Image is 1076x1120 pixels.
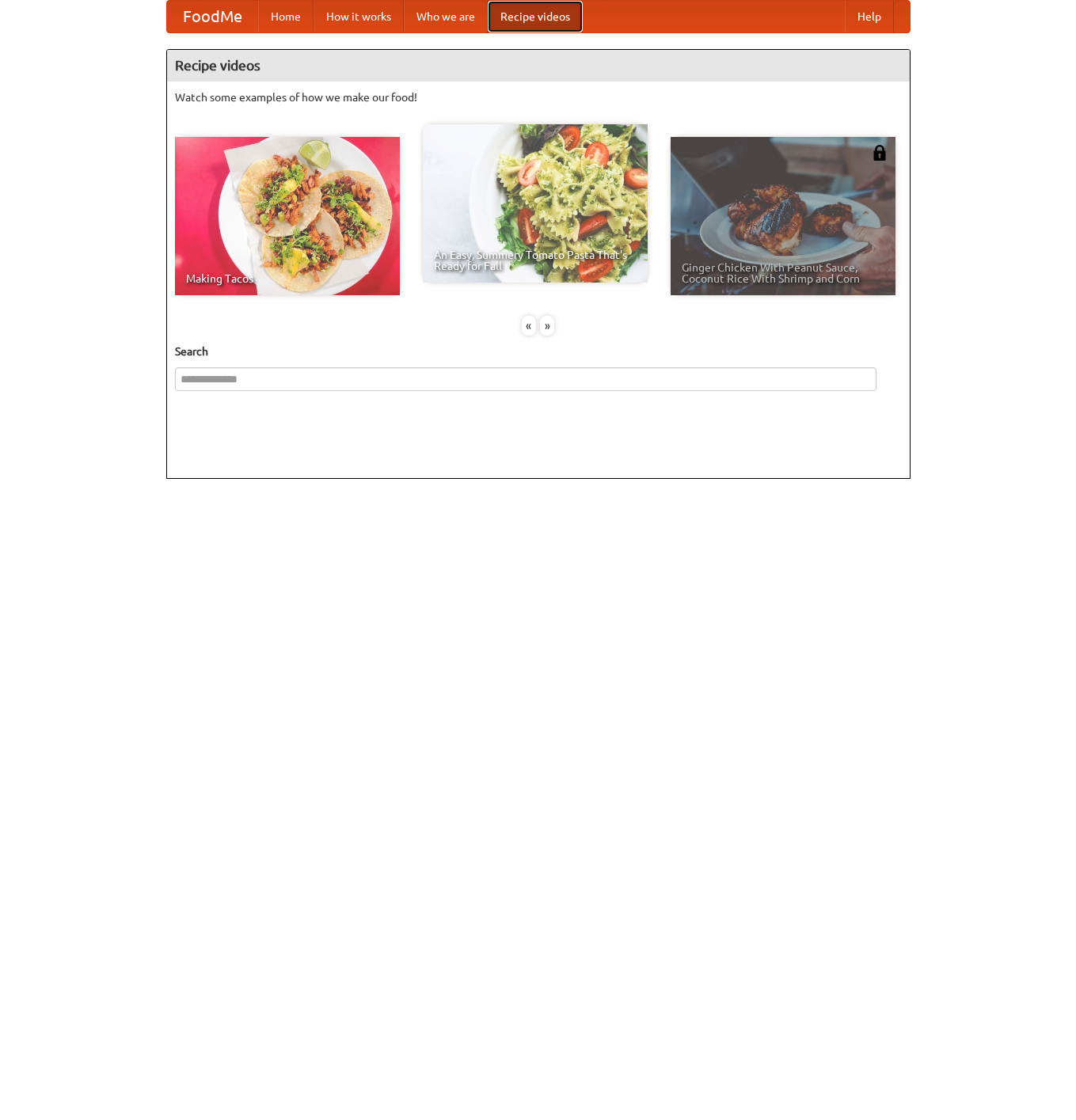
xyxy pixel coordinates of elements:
h5: Search [175,344,902,359]
a: An Easy, Summery Tomato Pasta That's Ready for Fall [423,124,648,283]
a: Recipe videos [488,1,583,32]
div: » [540,316,554,336]
a: Home [258,1,314,32]
span: An Easy, Summery Tomato Pasta That's Ready for Fall [434,249,637,271]
h4: Recipe videos [167,50,910,82]
span: Making Tacos [186,273,389,284]
div: « [522,316,536,336]
a: Making Tacos [175,137,400,295]
p: Watch some examples of how we make our food! [175,89,902,105]
a: FoodMe [167,1,258,32]
img: 483408.png [872,145,888,161]
a: Who we are [404,1,488,32]
a: How it works [314,1,404,32]
a: Help [845,1,894,32]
